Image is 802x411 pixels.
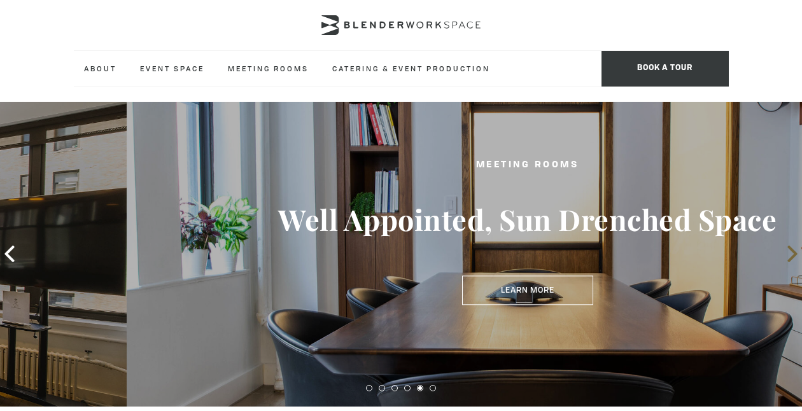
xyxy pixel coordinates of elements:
[601,51,729,87] span: Book a tour
[738,350,802,411] iframe: Chat Widget
[130,51,215,86] a: Event Space
[322,51,500,86] a: Catering & Event Production
[74,51,127,86] a: About
[462,276,593,305] a: Learn More
[218,51,319,86] a: Meeting Rooms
